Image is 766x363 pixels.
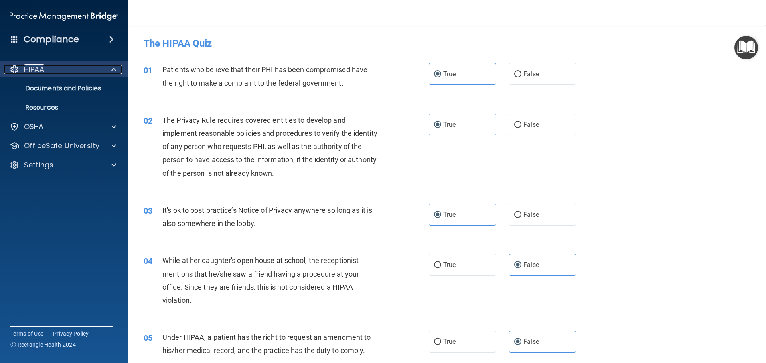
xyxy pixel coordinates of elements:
[514,122,521,128] input: False
[144,38,750,49] h4: The HIPAA Quiz
[734,36,758,59] button: Open Resource Center
[162,116,377,177] span: The Privacy Rule requires covered entities to develop and implement reasonable policies and proce...
[434,71,441,77] input: True
[514,339,521,345] input: False
[53,330,89,337] a: Privacy Policy
[434,122,441,128] input: True
[10,160,116,170] a: Settings
[514,71,521,77] input: False
[434,262,441,268] input: True
[443,261,456,269] span: True
[523,338,539,345] span: False
[162,206,372,228] span: It's ok to post practice’s Notice of Privacy anywhere so long as it is also somewhere in the lobby.
[10,122,116,131] a: OSHA
[10,341,76,349] span: Ⓒ Rectangle Health 2024
[443,338,456,345] span: True
[514,262,521,268] input: False
[24,65,44,74] p: HIPAA
[523,261,539,269] span: False
[5,104,114,112] p: Resources
[10,141,116,151] a: OfficeSafe University
[10,330,43,337] a: Terms of Use
[24,34,79,45] h4: Compliance
[24,122,44,131] p: OSHA
[162,256,359,304] span: While at her daughter's open house at school, the receptionist mentions that he/she saw a friend ...
[523,70,539,78] span: False
[443,70,456,78] span: True
[10,8,118,24] img: PMB logo
[24,141,99,151] p: OfficeSafe University
[144,116,152,126] span: 02
[162,65,367,87] span: Patients who believe that their PHI has been compromised have the right to make a complaint to th...
[162,333,371,355] span: Under HIPAA, a patient has the right to request an amendment to his/her medical record, and the p...
[24,160,53,170] p: Settings
[434,212,441,218] input: True
[144,65,152,75] span: 01
[443,211,456,218] span: True
[434,339,441,345] input: True
[10,65,116,74] a: HIPAA
[523,121,539,128] span: False
[443,121,456,128] span: True
[144,206,152,216] span: 03
[523,211,539,218] span: False
[144,333,152,343] span: 05
[5,84,114,92] p: Documents and Policies
[514,212,521,218] input: False
[144,256,152,266] span: 04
